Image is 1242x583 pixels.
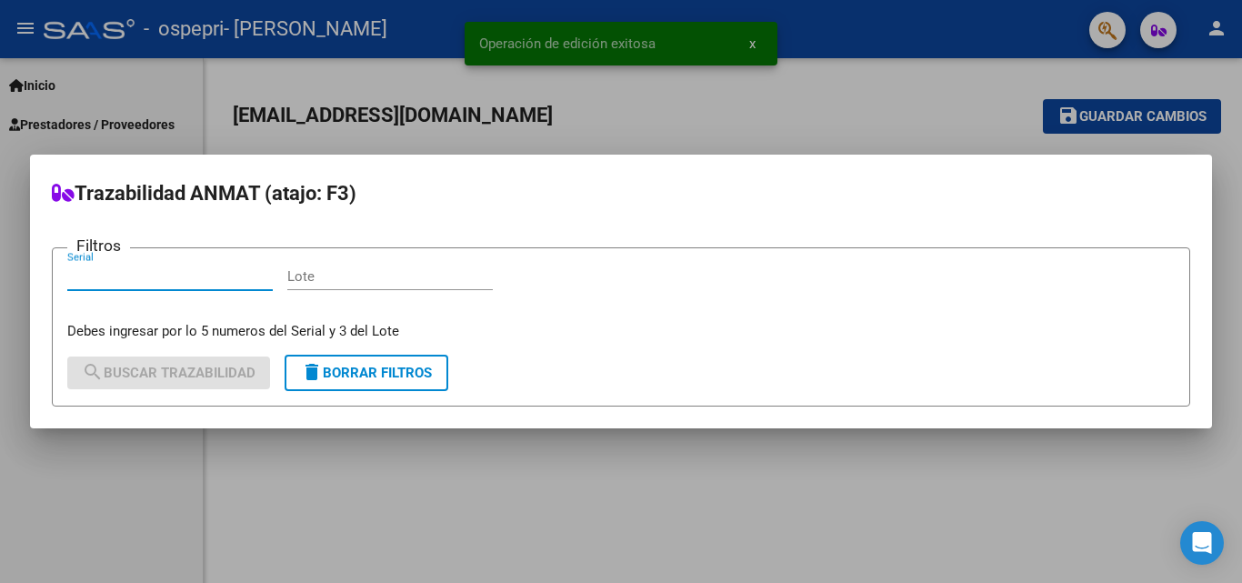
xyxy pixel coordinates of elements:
[67,321,1175,342] p: Debes ingresar por lo 5 numeros del Serial y 3 del Lote
[52,176,1190,211] h2: Trazabilidad ANMAT (atajo: F3)
[67,357,270,389] button: Buscar Trazabilidad
[301,365,432,381] span: Borrar Filtros
[1180,521,1224,565] div: Open Intercom Messenger
[82,361,104,383] mat-icon: search
[301,361,323,383] mat-icon: delete
[285,355,448,391] button: Borrar Filtros
[67,234,130,257] h3: Filtros
[82,365,255,381] span: Buscar Trazabilidad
